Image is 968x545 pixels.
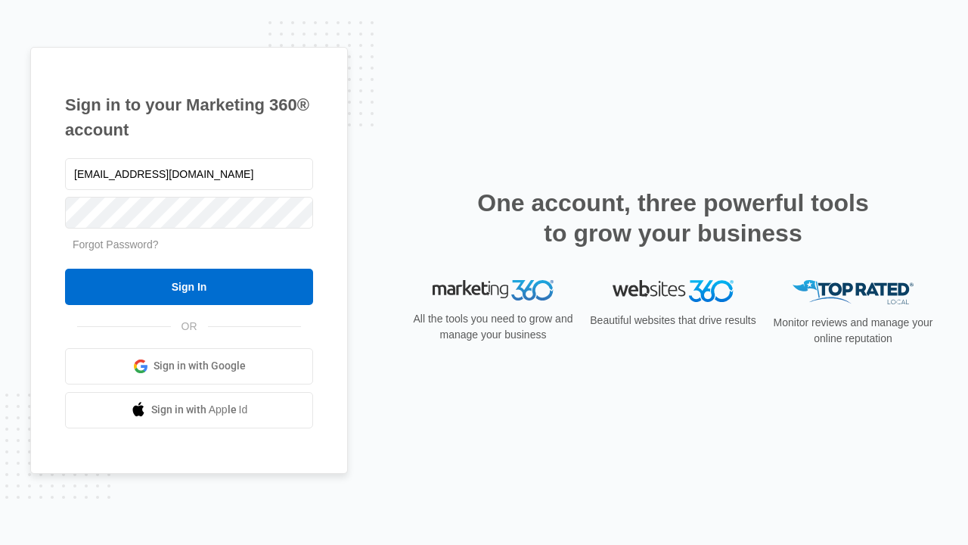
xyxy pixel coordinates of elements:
[65,92,313,142] h1: Sign in to your Marketing 360® account
[473,188,873,248] h2: One account, three powerful tools to grow your business
[65,348,313,385] a: Sign in with Google
[65,269,313,305] input: Sign In
[433,280,554,301] img: Marketing 360
[65,158,313,190] input: Email
[588,313,758,329] p: Beautiful websites that drive results
[65,392,313,428] a: Sign in with Apple Id
[793,280,914,305] img: Top Rated Local
[151,402,248,418] span: Sign in with Apple Id
[408,311,578,343] p: All the tools you need to grow and manage your business
[768,315,938,347] p: Monitor reviews and manage your online reputation
[171,319,208,335] span: OR
[613,280,734,302] img: Websites 360
[154,358,246,374] span: Sign in with Google
[73,238,159,251] a: Forgot Password?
